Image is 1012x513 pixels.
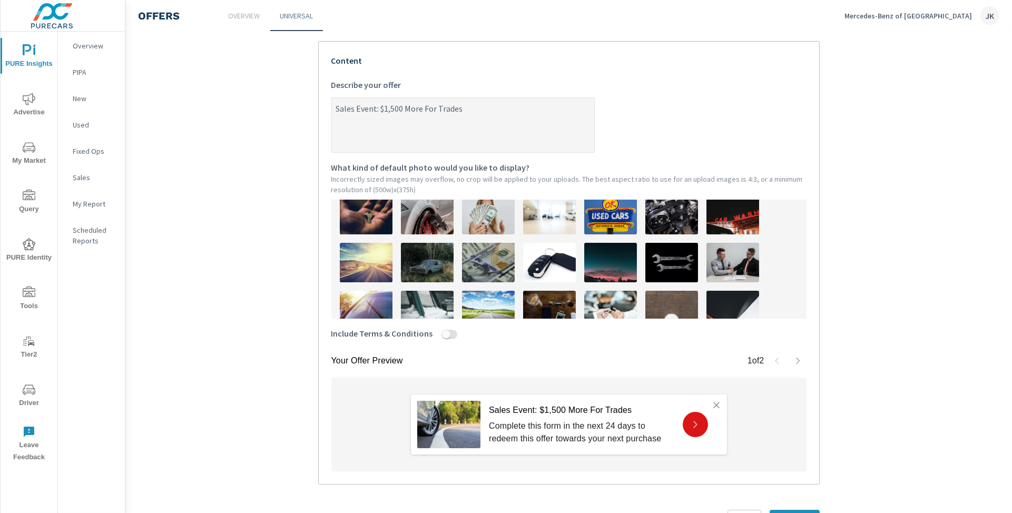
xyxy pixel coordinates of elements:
[1,32,57,468] div: nav menu
[748,354,764,367] p: 1 of 2
[73,41,116,51] p: Overview
[73,146,116,156] p: Fixed Ops
[73,225,116,246] p: Scheduled Reports
[4,426,54,463] span: Leave Feedback
[4,335,54,361] span: Tier2
[401,291,454,330] img: description
[4,383,54,409] span: Driver
[645,291,698,330] img: description
[331,327,433,340] span: Include Terms & Conditions
[462,291,515,330] img: description
[73,93,116,104] p: New
[332,100,594,152] textarea: Describe your offer
[228,11,260,21] p: Overview
[331,174,807,195] p: Incorrectly sized images may overflow, no crop will be applied to your uploads. The best aspect r...
[4,141,54,167] span: My Market
[401,243,454,282] img: description
[401,195,454,234] img: description
[58,222,125,249] div: Scheduled Reports
[58,38,125,54] div: Overview
[706,243,759,282] img: description
[489,404,674,417] p: Sales Event: $1,500 More For Trades
[4,287,54,312] span: Tools
[4,238,54,264] span: PURE Identity
[706,291,759,330] img: description
[980,6,999,25] div: JK
[73,67,116,77] p: PIPA
[73,199,116,209] p: My Report
[523,195,576,234] img: description
[280,11,313,21] p: Universal
[331,78,401,91] span: Describe your offer
[138,9,180,22] h4: Offers
[73,172,116,183] p: Sales
[340,291,392,330] img: description
[523,243,576,282] img: description
[442,330,450,339] button: Include Terms & Conditions
[584,195,637,234] img: description
[489,420,674,445] p: Complete this form in the next 24 days to redeem this offer towards your next purchase
[844,11,972,21] p: Mercedes-Benz of [GEOGRAPHIC_DATA]
[645,195,698,234] img: description
[58,64,125,80] div: PIPA
[706,195,759,234] img: description
[462,243,515,282] img: description
[58,91,125,106] div: New
[417,401,480,448] img: Vehicle purchase offer!
[331,54,807,67] p: Content
[4,93,54,119] span: Advertise
[58,196,125,212] div: My Report
[4,190,54,215] span: Query
[645,243,698,282] img: description
[73,120,116,130] p: Used
[331,161,530,174] span: What kind of default photo would you like to display?
[462,195,515,234] img: description
[58,117,125,133] div: Used
[340,243,392,282] img: description
[584,243,637,282] img: description
[58,170,125,185] div: Sales
[331,354,403,367] p: Your Offer Preview
[523,291,576,330] img: description
[584,291,637,330] img: description
[340,195,392,234] img: description
[58,143,125,159] div: Fixed Ops
[4,44,54,70] span: PURE Insights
